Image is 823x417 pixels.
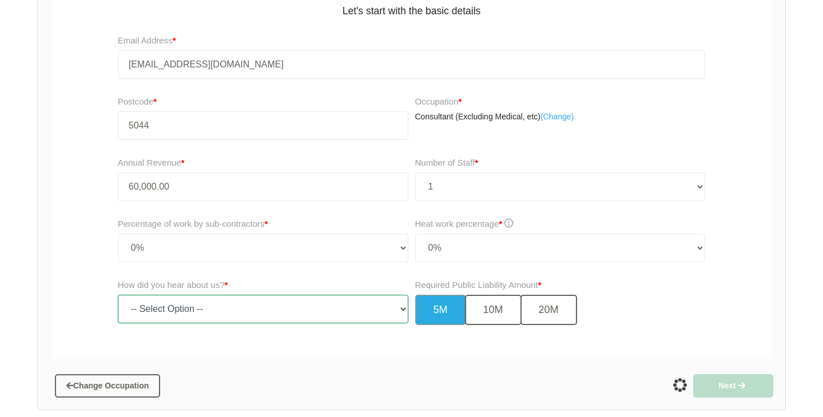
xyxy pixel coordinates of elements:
[118,278,228,292] label: How did you hear about us?
[118,95,408,109] label: Postcode
[415,111,706,123] p: Consultant (Excluding Medical, etc)
[55,374,160,397] button: Change Occupation
[465,295,522,325] button: 10M
[415,295,466,325] button: 5M
[415,278,542,292] label: Required Public Liability Amount
[540,111,574,123] a: (Change)
[118,111,408,140] input: Your postcode...
[693,374,773,397] button: Next
[415,156,479,170] label: Number of Staff
[118,173,408,201] input: Annual Revenue
[118,156,185,170] label: Annual Revenue
[415,217,514,231] label: Heat work percentage
[415,95,462,109] label: Occupation
[118,34,176,47] label: Email Address
[520,295,577,325] button: 20M
[118,217,268,231] label: Percentage of work by sub-contractors
[118,50,706,79] input: Your Email Address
